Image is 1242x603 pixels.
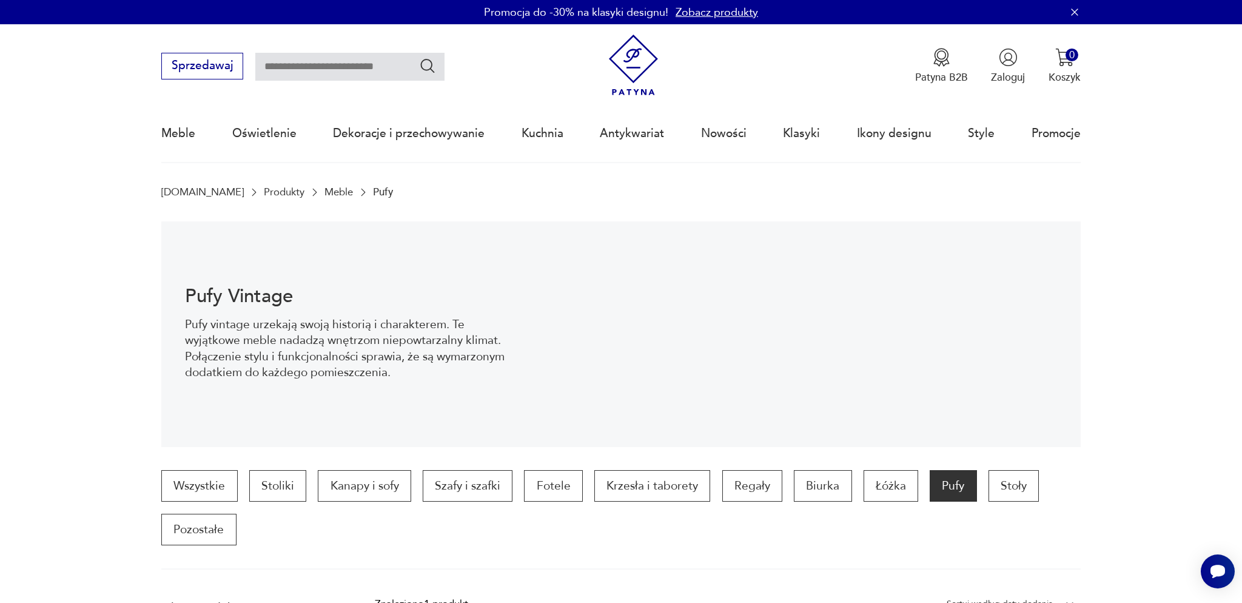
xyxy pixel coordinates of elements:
[701,106,747,161] a: Nowości
[676,5,758,20] a: Zobacz produkty
[794,470,851,502] a: Biurka
[484,5,668,20] p: Promocja do -30% na klasyki designu!
[991,70,1025,84] p: Zaloguj
[1032,106,1081,161] a: Promocje
[1201,554,1235,588] iframe: Smartsupp widget button
[185,317,506,381] p: Pufy vintage urzekają swoją historią i charakterem. Te wyjątkowe meble nadadzą wnętrzom niepowtar...
[989,470,1039,502] a: Stoły
[1055,48,1074,67] img: Ikona koszyka
[722,470,782,502] a: Regały
[264,186,304,198] a: Produkty
[161,62,243,72] a: Sprzedawaj
[1049,70,1081,84] p: Koszyk
[864,470,918,502] a: Łóżka
[930,470,976,502] a: Pufy
[161,53,243,79] button: Sprzedawaj
[915,48,968,84] a: Ikona medaluPatyna B2B
[522,106,563,161] a: Kuchnia
[915,70,968,84] p: Patyna B2B
[161,514,236,545] a: Pozostałe
[594,470,710,502] a: Krzesła i taborety
[333,106,485,161] a: Dekoracje i przechowywanie
[232,106,297,161] a: Oświetlenie
[968,106,995,161] a: Style
[524,470,582,502] a: Fotele
[324,186,353,198] a: Meble
[932,48,951,67] img: Ikona medalu
[1066,49,1078,61] div: 0
[161,106,195,161] a: Meble
[783,106,820,161] a: Klasyki
[603,35,664,96] img: Patyna - sklep z meblami i dekoracjami vintage
[161,470,237,502] a: Wszystkie
[991,48,1025,84] button: Zaloguj
[1049,48,1081,84] button: 0Koszyk
[915,48,968,84] button: Patyna B2B
[419,57,437,75] button: Szukaj
[857,106,931,161] a: Ikony designu
[318,470,411,502] a: Kanapy i sofy
[373,186,393,198] p: Pufy
[249,470,306,502] a: Stoliki
[185,288,506,305] h1: Pufy Vintage
[161,186,244,198] a: [DOMAIN_NAME]
[423,470,512,502] a: Szafy i szafki
[600,106,664,161] a: Antykwariat
[999,48,1018,67] img: Ikonka użytkownika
